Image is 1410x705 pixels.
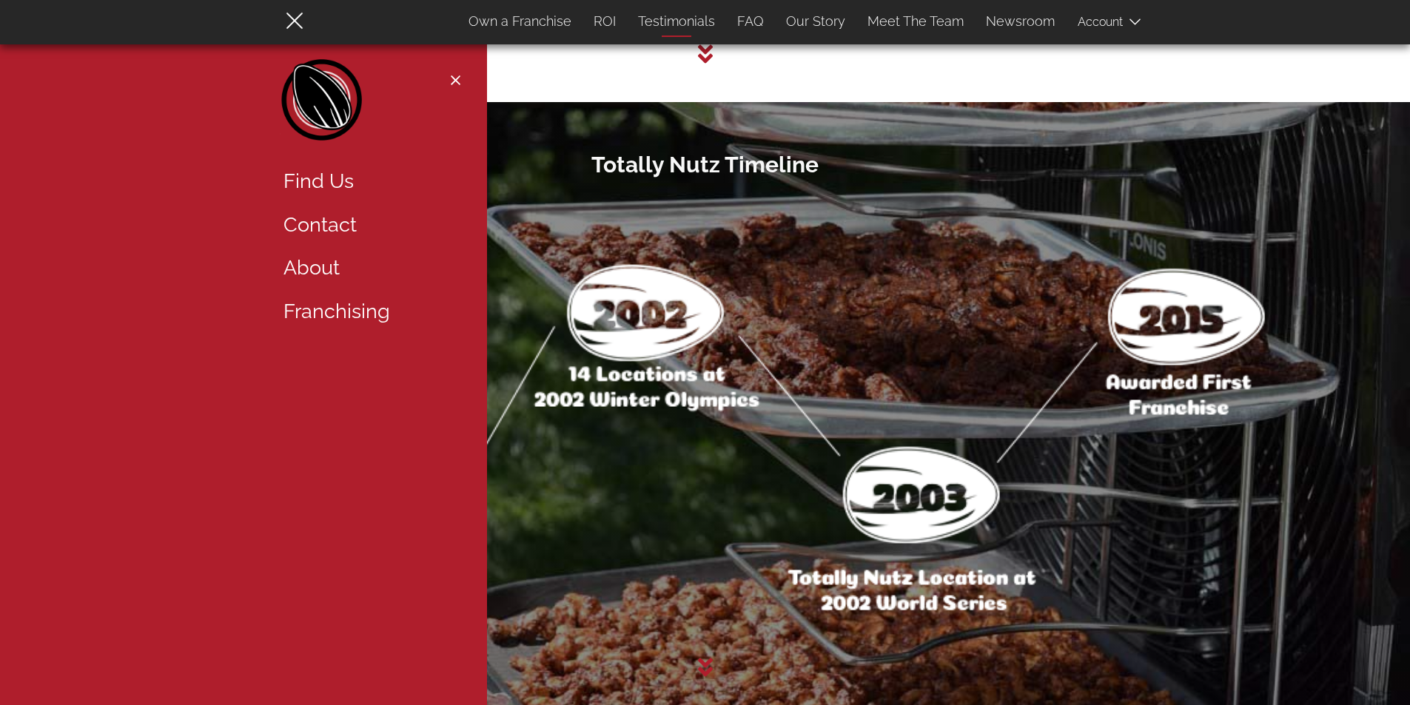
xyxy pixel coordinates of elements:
[775,6,856,37] a: Our Story
[583,6,627,37] a: ROI
[272,160,465,203] a: Find Us
[272,203,465,247] a: Contact
[457,6,583,37] a: Own a Franchise
[627,6,726,37] a: Testimonials
[36,199,1374,635] img: TotallyNutzTimeline-1.png
[272,290,465,334] a: Franchising
[280,59,365,148] a: Home
[975,6,1066,37] a: Newsroom
[726,6,775,37] a: FAQ
[36,152,1374,177] h2: Totally Nutz Timeline
[272,246,465,290] a: About
[856,6,975,37] a: Meet The Team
